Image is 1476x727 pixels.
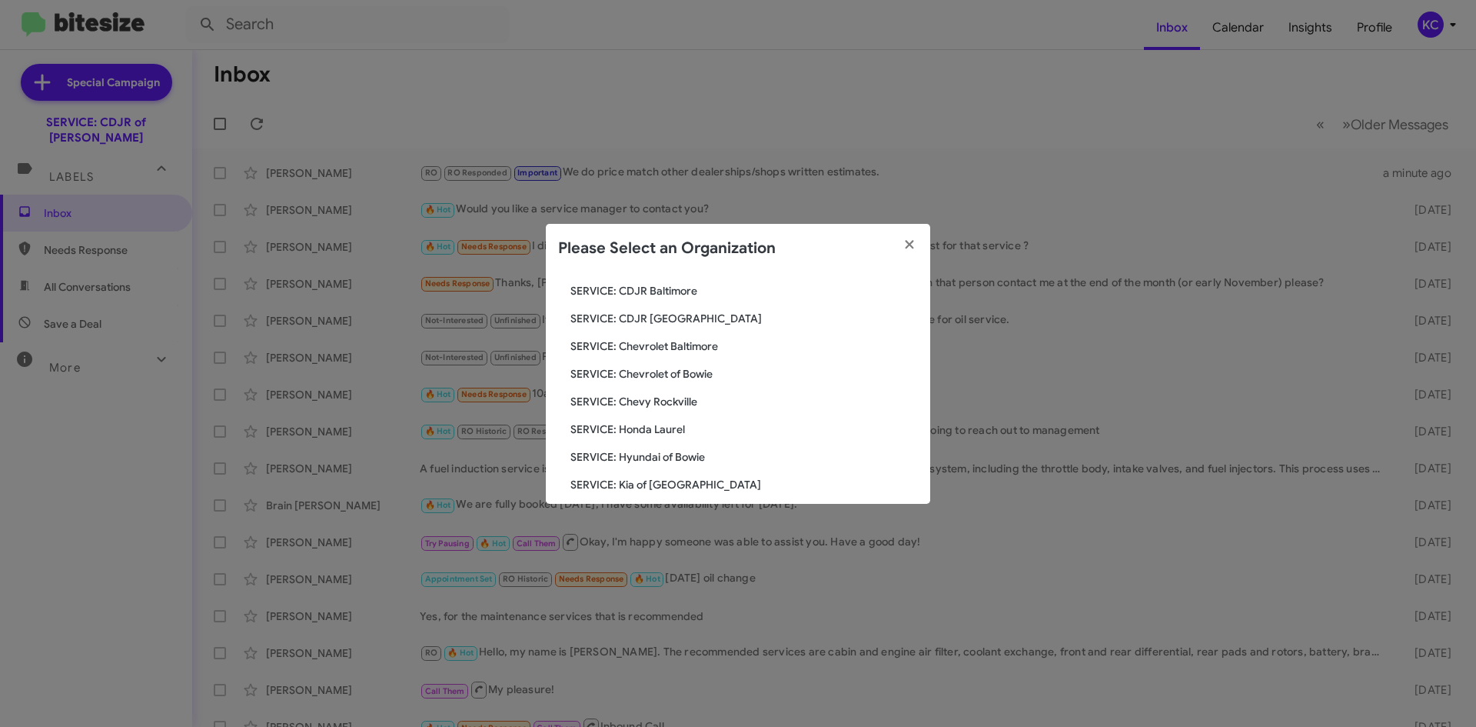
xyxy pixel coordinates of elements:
span: SERVICE: Chevrolet of Bowie [570,366,918,382]
span: SERVICE: CDJR Baltimore [570,283,918,298]
span: SERVICE: Kia of [GEOGRAPHIC_DATA] [570,477,918,492]
span: SERVICE: CDJR [GEOGRAPHIC_DATA] [570,311,918,326]
span: SERVICE: Hyundai of Bowie [570,449,918,465]
span: SERVICE: Chevrolet Baltimore [570,338,918,354]
span: SERVICE: Chevy Rockville [570,394,918,409]
span: SERVICE: Honda Laurel [570,422,918,437]
h2: Please Select an Organization [558,236,776,261]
